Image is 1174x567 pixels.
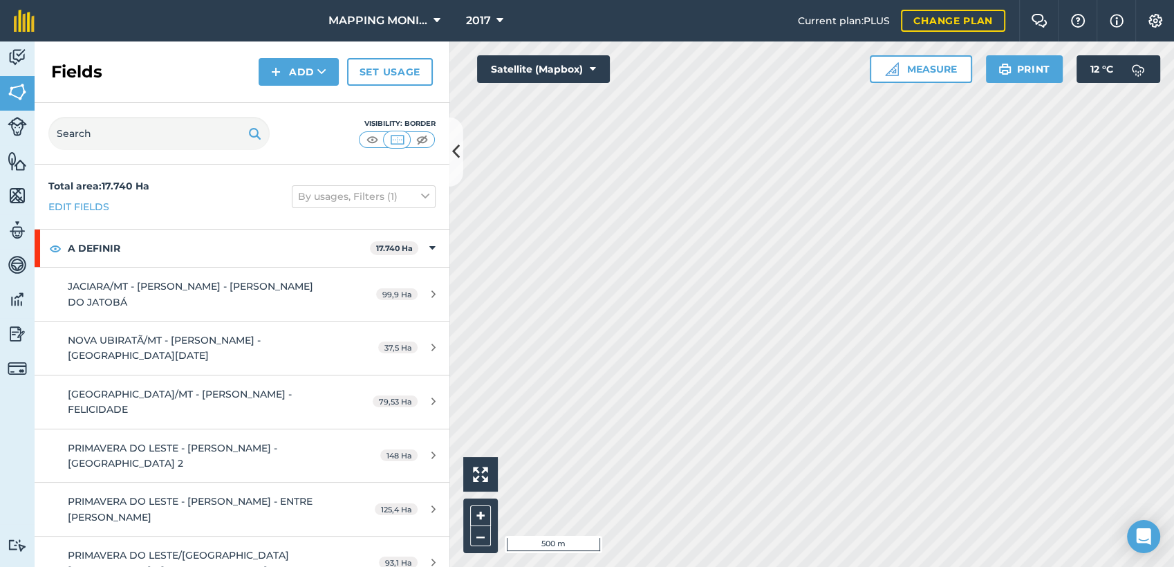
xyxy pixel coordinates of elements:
[68,334,261,362] span: NOVA UBIRATÃ/MT - [PERSON_NAME] - [GEOGRAPHIC_DATA][DATE]
[48,117,270,150] input: Search
[1031,14,1047,28] img: Two speech bubbles overlapping with the left bubble in the forefront
[1070,14,1086,28] img: A question mark icon
[373,396,418,407] span: 79,53 Ha
[870,55,972,83] button: Measure
[8,289,27,310] img: svg+xml;base64,PD94bWwgdmVyc2lvbj0iMS4wIiBlbmNvZGluZz0idXRmLTgiPz4KPCEtLSBHZW5lcmF0b3I6IEFkb2JlIE...
[380,449,418,461] span: 148 Ha
[470,526,491,546] button: –
[376,288,418,300] span: 99,9 Ha
[1090,55,1113,83] span: 12 ° C
[68,280,313,308] span: JACIARA/MT - [PERSON_NAME] - [PERSON_NAME] DO JATOBÁ
[35,268,449,321] a: JACIARA/MT - [PERSON_NAME] - [PERSON_NAME] DO JATOBÁ99,9 Ha
[68,230,370,267] strong: A DEFINIR
[8,324,27,344] img: svg+xml;base64,PD94bWwgdmVyc2lvbj0iMS4wIiBlbmNvZGluZz0idXRmLTgiPz4KPCEtLSBHZW5lcmF0b3I6IEFkb2JlIE...
[48,199,109,214] a: Edit fields
[376,243,413,253] strong: 17.740 Ha
[8,82,27,102] img: svg+xml;base64,PHN2ZyB4bWxucz0iaHR0cDovL3d3dy53My5vcmcvMjAwMC9zdmciIHdpZHRoPSI1NiIgaGVpZ2h0PSI2MC...
[413,133,431,147] img: svg+xml;base64,PHN2ZyB4bWxucz0iaHR0cDovL3d3dy53My5vcmcvMjAwMC9zdmciIHdpZHRoPSI1MCIgaGVpZ2h0PSI0MC...
[51,61,102,83] h2: Fields
[1124,55,1152,83] img: svg+xml;base64,PD94bWwgdmVyc2lvbj0iMS4wIiBlbmNvZGluZz0idXRmLTgiPz4KPCEtLSBHZW5lcmF0b3I6IEFkb2JlIE...
[14,10,35,32] img: fieldmargin Logo
[364,133,381,147] img: svg+xml;base64,PHN2ZyB4bWxucz0iaHR0cDovL3d3dy53My5vcmcvMjAwMC9zdmciIHdpZHRoPSI1MCIgaGVpZ2h0PSI0MC...
[466,12,491,29] span: 2017
[8,359,27,378] img: svg+xml;base64,PD94bWwgdmVyc2lvbj0iMS4wIiBlbmNvZGluZz0idXRmLTgiPz4KPCEtLSBHZW5lcmF0b3I6IEFkb2JlIE...
[8,185,27,206] img: svg+xml;base64,PHN2ZyB4bWxucz0iaHR0cDovL3d3dy53My5vcmcvMjAwMC9zdmciIHdpZHRoPSI1NiIgaGVpZ2h0PSI2MC...
[1127,520,1160,553] div: Open Intercom Messenger
[1147,14,1164,28] img: A cog icon
[68,442,277,470] span: PRIMAVERA DO LESTE - [PERSON_NAME] - [GEOGRAPHIC_DATA] 2
[35,375,449,429] a: [GEOGRAPHIC_DATA]/MT - [PERSON_NAME] - FELICIDADE79,53 Ha
[375,503,418,515] span: 125,4 Ha
[292,185,436,207] button: By usages, Filters (1)
[8,117,27,136] img: svg+xml;base64,PD94bWwgdmVyc2lvbj0iMS4wIiBlbmNvZGluZz0idXRmLTgiPz4KPCEtLSBHZW5lcmF0b3I6IEFkb2JlIE...
[248,125,261,142] img: svg+xml;base64,PHN2ZyB4bWxucz0iaHR0cDovL3d3dy53My5vcmcvMjAwMC9zdmciIHdpZHRoPSIxOSIgaGVpZ2h0PSIyNC...
[68,388,292,416] span: [GEOGRAPHIC_DATA]/MT - [PERSON_NAME] - FELICIDADE
[8,539,27,552] img: svg+xml;base64,PD94bWwgdmVyc2lvbj0iMS4wIiBlbmNvZGluZz0idXRmLTgiPz4KPCEtLSBHZW5lcmF0b3I6IEFkb2JlIE...
[328,12,428,29] span: MAPPING MONITORAMENTO AGRICOLA
[49,240,62,257] img: svg+xml;base64,PHN2ZyB4bWxucz0iaHR0cDovL3d3dy53My5vcmcvMjAwMC9zdmciIHdpZHRoPSIxOCIgaGVpZ2h0PSIyNC...
[1110,12,1124,29] img: svg+xml;base64,PHN2ZyB4bWxucz0iaHR0cDovL3d3dy53My5vcmcvMjAwMC9zdmciIHdpZHRoPSIxNyIgaGVpZ2h0PSIxNy...
[389,133,406,147] img: svg+xml;base64,PHN2ZyB4bWxucz0iaHR0cDovL3d3dy53My5vcmcvMjAwMC9zdmciIHdpZHRoPSI1MCIgaGVpZ2h0PSI0MC...
[470,505,491,526] button: +
[35,230,449,267] div: A DEFINIR17.740 Ha
[35,483,449,536] a: PRIMAVERA DO LESTE - [PERSON_NAME] - ENTRE [PERSON_NAME]125,4 Ha
[1077,55,1160,83] button: 12 °C
[8,47,27,68] img: svg+xml;base64,PD94bWwgdmVyc2lvbj0iMS4wIiBlbmNvZGluZz0idXRmLTgiPz4KPCEtLSBHZW5lcmF0b3I6IEFkb2JlIE...
[998,61,1012,77] img: svg+xml;base64,PHN2ZyB4bWxucz0iaHR0cDovL3d3dy53My5vcmcvMjAwMC9zdmciIHdpZHRoPSIxOSIgaGVpZ2h0PSIyNC...
[68,495,313,523] span: PRIMAVERA DO LESTE - [PERSON_NAME] - ENTRE [PERSON_NAME]
[347,58,433,86] a: Set usage
[35,322,449,375] a: NOVA UBIRATÃ/MT - [PERSON_NAME] - [GEOGRAPHIC_DATA][DATE]37,5 Ha
[8,254,27,275] img: svg+xml;base64,PD94bWwgdmVyc2lvbj0iMS4wIiBlbmNvZGluZz0idXRmLTgiPz4KPCEtLSBHZW5lcmF0b3I6IEFkb2JlIE...
[885,62,899,76] img: Ruler icon
[798,13,890,28] span: Current plan : PLUS
[473,467,488,482] img: Four arrows, one pointing top left, one top right, one bottom right and the last bottom left
[259,58,339,86] button: Add
[8,151,27,171] img: svg+xml;base64,PHN2ZyB4bWxucz0iaHR0cDovL3d3dy53My5vcmcvMjAwMC9zdmciIHdpZHRoPSI1NiIgaGVpZ2h0PSI2MC...
[378,342,418,353] span: 37,5 Ha
[901,10,1005,32] a: Change plan
[358,118,436,129] div: Visibility: Border
[8,220,27,241] img: svg+xml;base64,PD94bWwgdmVyc2lvbj0iMS4wIiBlbmNvZGluZz0idXRmLTgiPz4KPCEtLSBHZW5lcmF0b3I6IEFkb2JlIE...
[35,429,449,483] a: PRIMAVERA DO LESTE - [PERSON_NAME] - [GEOGRAPHIC_DATA] 2148 Ha
[48,180,149,192] strong: Total area : 17.740 Ha
[271,64,281,80] img: svg+xml;base64,PHN2ZyB4bWxucz0iaHR0cDovL3d3dy53My5vcmcvMjAwMC9zdmciIHdpZHRoPSIxNCIgaGVpZ2h0PSIyNC...
[477,55,610,83] button: Satellite (Mapbox)
[986,55,1063,83] button: Print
